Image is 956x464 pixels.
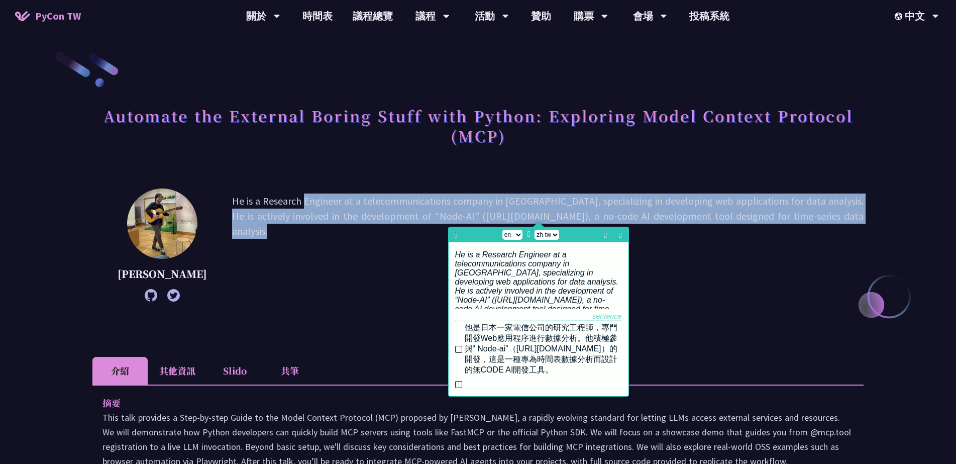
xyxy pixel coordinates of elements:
p: 摘要 [102,396,833,410]
li: 介紹 [92,357,148,385]
img: Locale Icon [895,13,905,20]
li: Slido [207,357,262,385]
p: He is a Research Engineer at a telecommunications company in [GEOGRAPHIC_DATA], specializing in d... [232,194,864,297]
img: Home icon of PyCon TW 2025 [15,11,30,21]
li: 共筆 [262,357,317,385]
h1: Automate the External Boring Stuff with Python: Exploring Model Context Protocol (MCP) [92,101,864,151]
p: [PERSON_NAME] [118,266,207,282]
span: PyCon TW [35,9,81,24]
li: 其他資訊 [148,357,207,385]
a: PyCon TW [5,4,91,29]
img: Ryosuke Tanno [127,189,197,259]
